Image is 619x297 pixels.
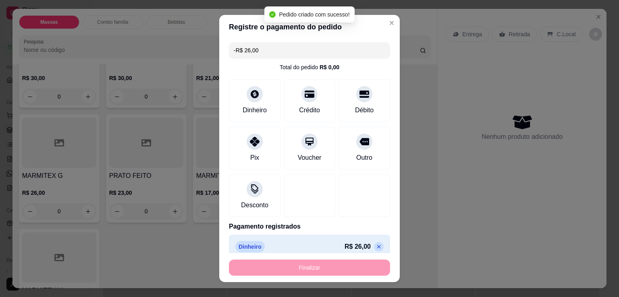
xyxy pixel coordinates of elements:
[219,15,400,39] header: Registre o pagamento do pedido
[241,200,268,210] div: Desconto
[299,105,320,115] div: Crédito
[298,153,322,163] div: Voucher
[355,105,374,115] div: Débito
[356,153,372,163] div: Outro
[279,11,349,18] span: Pedido criado com sucesso!
[280,63,339,71] div: Total do pedido
[229,222,390,231] p: Pagamento registrados
[250,153,259,163] div: Pix
[235,241,265,252] p: Dinheiro
[320,63,339,71] div: R$ 0,00
[243,105,267,115] div: Dinheiro
[234,42,385,58] input: Ex.: hambúrguer de cordeiro
[345,242,371,252] p: R$ 26,00
[385,16,398,29] button: Close
[269,11,276,18] span: check-circle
